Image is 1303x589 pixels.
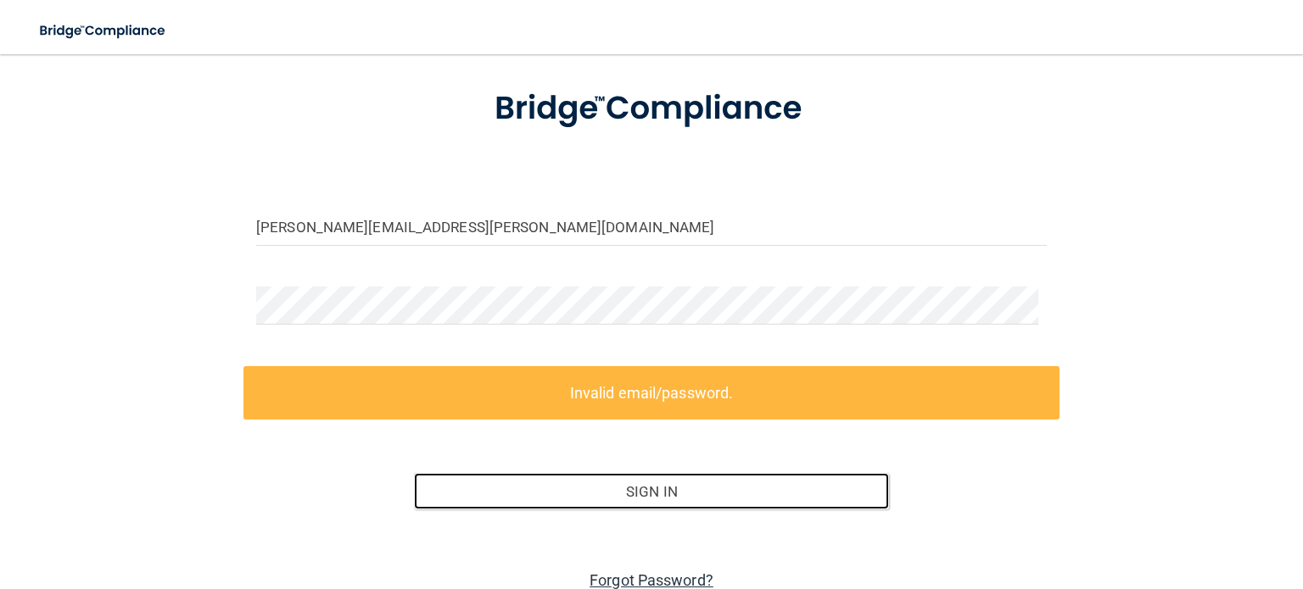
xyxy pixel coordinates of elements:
[414,473,888,510] button: Sign In
[243,366,1060,420] label: Invalid email/password.
[25,14,182,48] img: bridge_compliance_login_screen.278c3ca4.svg
[590,571,713,589] a: Forgot Password?
[256,208,1047,246] input: Email
[461,66,843,152] img: bridge_compliance_login_screen.278c3ca4.svg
